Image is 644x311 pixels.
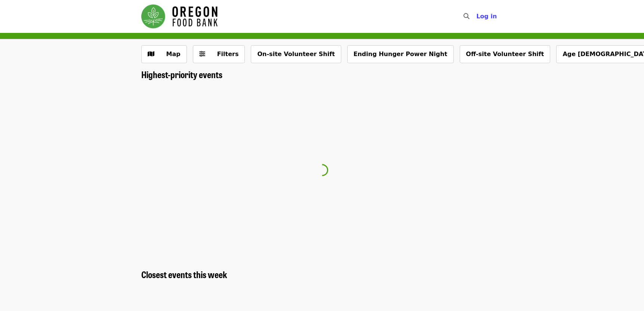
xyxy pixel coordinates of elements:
i: sliders-h icon [199,50,205,58]
i: search icon [463,13,469,20]
button: Show map view [141,45,187,63]
span: Closest events this week [141,268,227,281]
span: Log in [476,13,497,20]
i: map icon [148,50,154,58]
button: Off-site Volunteer Shift [460,45,551,63]
a: Closest events this week [141,269,227,280]
button: Filters (0 selected) [193,45,245,63]
img: Oregon Food Bank - Home [141,4,218,28]
span: Map [166,50,181,58]
div: Closest events this week [135,269,509,280]
input: Search [474,7,480,25]
button: Log in [470,9,503,24]
div: Highest-priority events [135,69,509,80]
button: Ending Hunger Power Night [347,45,454,63]
span: Filters [217,50,239,58]
button: On-site Volunteer Shift [251,45,341,63]
a: Highest-priority events [141,69,222,80]
span: Highest-priority events [141,68,222,81]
